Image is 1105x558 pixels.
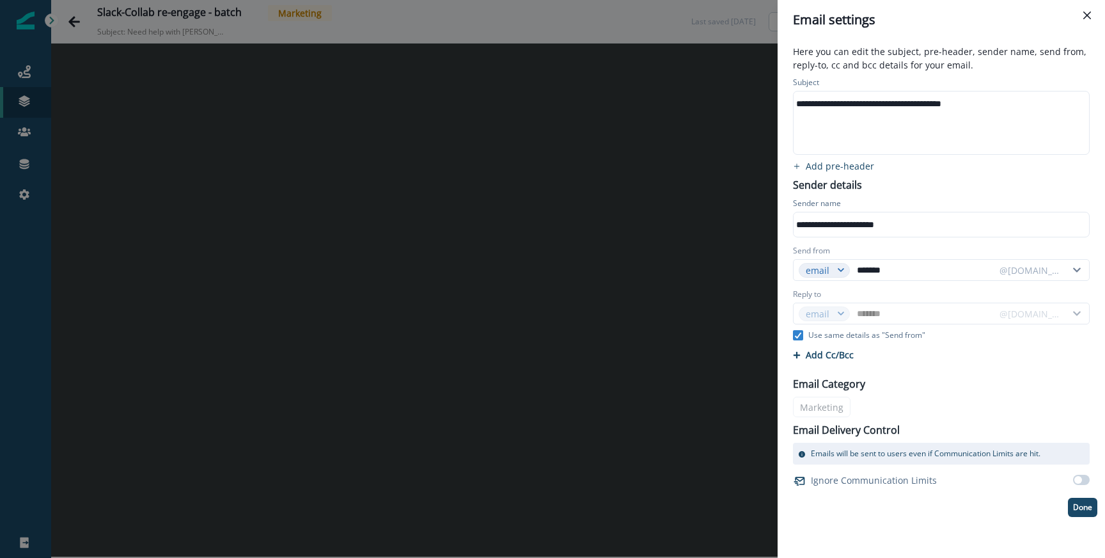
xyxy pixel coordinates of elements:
[811,448,1040,459] p: Emails will be sent to users even if Communication Limits are hit.
[785,160,882,172] button: add preheader
[808,330,925,341] p: Use same details as "Send from"
[793,289,821,300] label: Reply to
[1077,5,1097,26] button: Close
[785,45,1097,74] p: Here you can edit the subject, pre-header, sender name, send from, reply-to, cc and bcc details f...
[793,77,819,91] p: Subject
[793,376,865,392] p: Email Category
[999,264,1061,277] div: @[DOMAIN_NAME]
[793,349,854,361] button: Add Cc/Bcc
[811,474,937,487] p: Ignore Communication Limits
[1068,498,1097,517] button: Done
[793,10,1090,29] div: Email settings
[793,198,841,212] p: Sender name
[1073,503,1092,512] p: Done
[806,264,831,277] div: email
[806,160,874,172] p: Add pre-header
[785,175,870,193] p: Sender details
[793,245,830,257] label: Send from
[793,422,900,438] p: Email Delivery Control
